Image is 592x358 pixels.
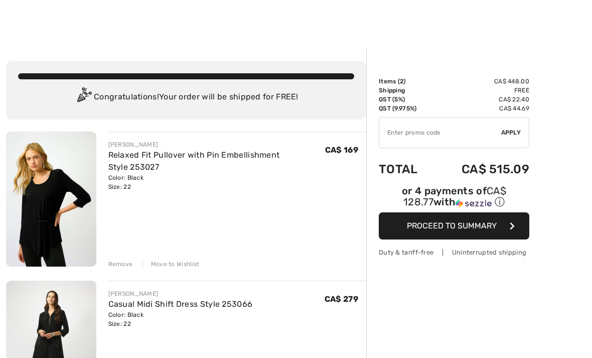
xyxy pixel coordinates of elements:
[433,95,529,104] td: CA$ 22.40
[379,86,433,95] td: Shipping
[379,186,529,212] div: or 4 payments ofCA$ 128.77withSezzle Click to learn more about Sezzle
[379,104,433,113] td: QST (9.975%)
[433,104,529,113] td: CA$ 44.69
[108,299,253,309] a: Casual Midi Shift Dress Style 253066
[379,77,433,86] td: Items ( )
[379,152,433,186] td: Total
[379,186,529,209] div: or 4 payments of with
[407,221,497,230] span: Proceed to Summary
[433,86,529,95] td: Free
[325,294,358,304] span: CA$ 279
[379,248,529,257] div: Duty & tariff-free | Uninterrupted shipping
[108,260,133,269] div: Remove
[108,310,253,328] div: Color: Black Size: 22
[433,152,529,186] td: CA$ 515.09
[74,87,94,107] img: Congratulation2.svg
[6,132,96,267] img: Relaxed Fit Pullover with Pin Embellishment Style 253027
[18,87,354,107] div: Congratulations! Your order will be shipped for FREE!
[142,260,200,269] div: Move to Wishlist
[325,145,358,155] span: CA$ 169
[501,128,521,137] span: Apply
[433,77,529,86] td: CA$ 448.00
[108,289,253,298] div: [PERSON_NAME]
[379,117,501,148] input: Promo code
[403,185,506,208] span: CA$ 128.77
[379,212,529,240] button: Proceed to Summary
[456,199,492,208] img: Sezzle
[400,78,403,85] span: 2
[379,95,433,104] td: GST (5%)
[108,173,325,191] div: Color: Black Size: 22
[108,150,280,172] a: Relaxed Fit Pullover with Pin Embellishment Style 253027
[108,140,325,149] div: [PERSON_NAME]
